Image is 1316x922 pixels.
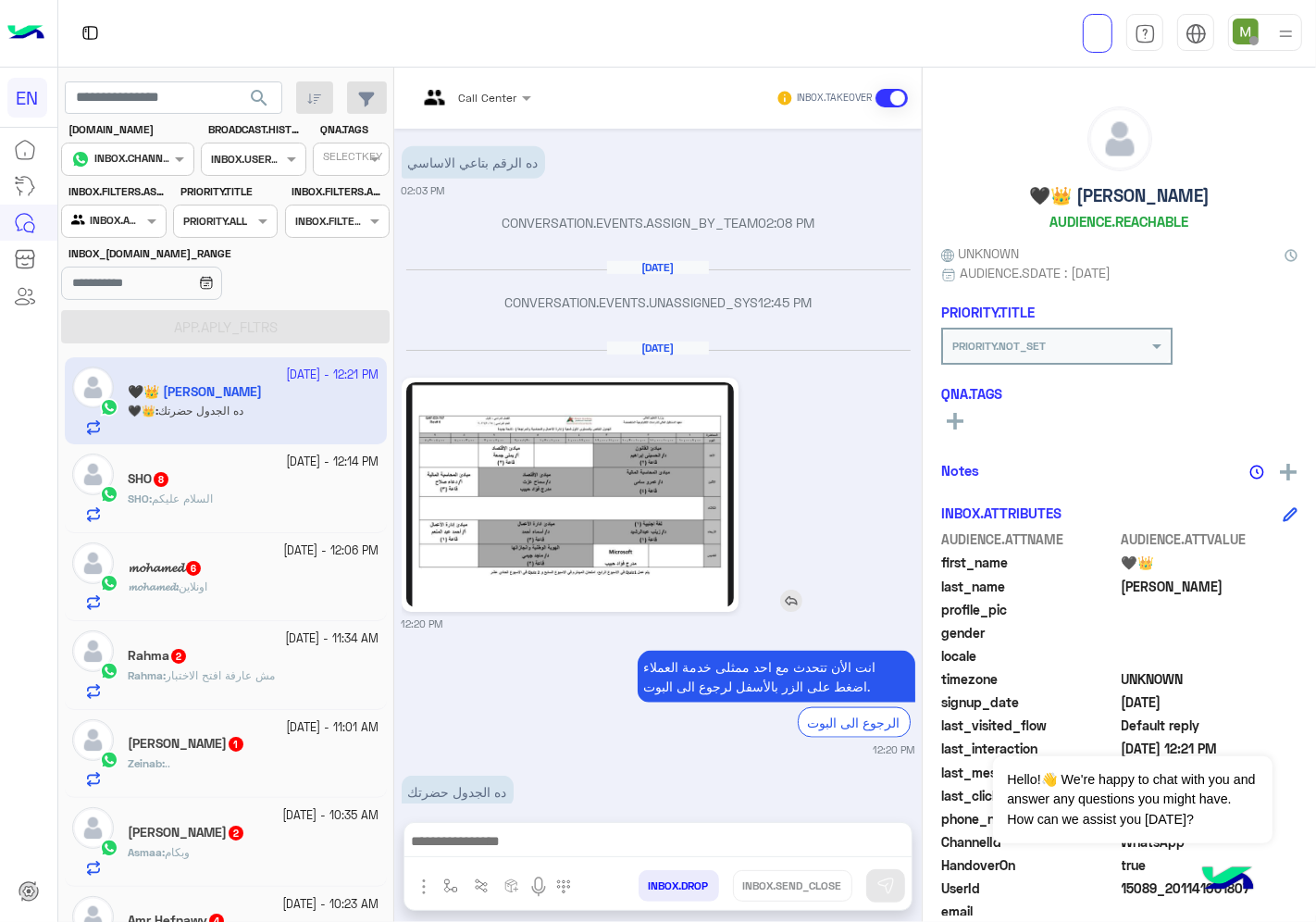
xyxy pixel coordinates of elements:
img: WhatsApp [100,485,118,504]
b: : [128,668,166,682]
img: WhatsApp [100,662,118,680]
h5: Zeinab Osama [128,736,245,752]
span: UserId [941,878,1118,898]
span: null [1122,623,1298,642]
label: [DOMAIN_NAME] [68,121,192,138]
div: EN [7,78,47,118]
h5: 🖤👑 [PERSON_NAME] [1029,185,1210,206]
img: defaultAdmin.png [72,630,114,672]
small: [DATE] - 10:23 AM [283,896,379,914]
span: 2 [171,649,186,664]
img: WhatsApp [100,839,118,857]
img: tab [79,21,102,44]
span: null [1122,646,1298,666]
h5: Rahma [128,648,188,664]
small: [DATE] - 12:06 PM [284,542,379,560]
span: email [941,902,1118,921]
button: select flow [436,870,466,901]
img: defaultAdmin.png [72,719,114,761]
button: search [237,81,282,121]
h6: Notes [941,462,979,479]
span: SHO [128,492,149,505]
small: 12:20 PM [402,617,443,631]
b: PRIORITY.NOT_SET [952,339,1046,353]
div: SELECTKEY [320,148,382,169]
span: Asmaa [128,845,162,859]
button: create order [497,870,528,901]
span: last_name [941,577,1118,596]
small: [DATE] - 11:01 AM [287,719,379,737]
img: defaultAdmin.png [72,807,114,849]
span: 𝓶𝓸𝓱𝓪𝓶𝓮𝓭 [128,579,176,593]
span: السلام عليكم [152,492,213,505]
b: : [128,756,165,770]
img: defaultAdmin.png [72,454,114,495]
h6: QNA.TAGS [941,385,1297,402]
span: .. [165,756,170,770]
span: true [1122,855,1298,875]
small: 12:20 PM [874,742,915,757]
img: WhatsApp [100,751,118,769]
span: 8 [154,472,168,487]
span: locale [941,646,1118,666]
div: الرجوع الى البوت [798,707,911,738]
h6: PRIORITY.TITLE [941,304,1035,320]
span: UNKNOWN [1122,669,1298,689]
span: phone_number [941,809,1118,829]
img: add [1280,464,1297,480]
a: tab [1126,14,1163,53]
img: make a call [556,879,571,894]
span: Rahma [128,668,163,682]
span: AUDIENCE.ATTVALUE [1122,530,1298,549]
img: send voice note [528,876,550,898]
img: hulul-logo.png [1196,848,1260,913]
label: PRIORITY.TITLE [180,183,276,200]
img: select flow [443,878,458,893]
img: WhatsApp [100,574,118,592]
span: 2 [229,826,243,841]
h6: [DATE] [607,261,709,274]
img: send attachment [413,876,435,898]
span: وبكام [165,845,190,859]
b: : [128,845,165,859]
p: 6/10/2025, 12:20 PM [638,651,915,703]
label: INBOX.FILTERS.ASSIGNED_TO [68,183,164,200]
span: ChannelId [941,832,1118,852]
span: Zeinab [128,756,162,770]
span: timezone [941,669,1118,689]
img: userImage [1233,19,1259,44]
img: reply [780,590,802,612]
span: mohammed 👑🖤 [1122,577,1298,596]
span: 12:45 PM [758,294,812,310]
img: tab [1135,23,1156,44]
button: INBOX.SEND_CLOSE [733,870,852,902]
span: signup_date [941,692,1118,712]
span: 15089_201141061807 [1122,878,1298,898]
span: null [1122,902,1298,921]
span: 2025-09-13T08:28:46.088Z [1122,692,1298,712]
button: INBOX.DROP [639,870,719,902]
label: INBOX_[DOMAIN_NAME]_RANGE [68,245,276,262]
img: tab [1186,23,1207,44]
p: 14/9/2025, 2:03 PM [402,146,545,179]
h6: AUDIENCE.REACHABLE [1050,213,1189,230]
img: send message [876,877,895,895]
b: : [128,579,179,593]
span: last_visited_flow [941,716,1118,735]
label: QNA.TAGS [320,121,388,138]
img: Trigger scenario [474,878,489,893]
h6: [DATE] [607,342,709,355]
label: BROADCAST.HISTORY.STATUES [208,121,304,138]
img: defaultAdmin.png [1088,107,1151,170]
img: Logo [7,14,44,53]
span: HandoverOn [941,855,1118,875]
span: last_interaction [941,739,1118,758]
span: اونلاين [179,579,207,593]
span: AUDIENCE.ATTNAME [941,530,1118,549]
span: 02:08 PM [758,215,814,230]
span: 6 [186,561,201,576]
button: Trigger scenario [466,870,497,901]
p: CONVERSATION.EVENTS.UNASSIGNED_SYS [402,293,915,312]
img: profile [1274,22,1297,45]
small: [DATE] - 11:34 AM [286,630,379,648]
